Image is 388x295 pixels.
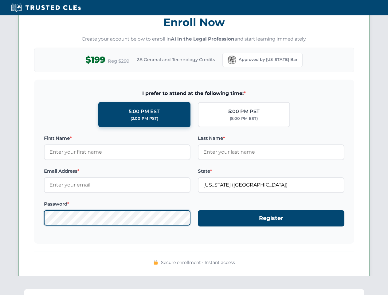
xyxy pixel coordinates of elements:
[85,53,105,67] span: $199
[137,56,215,63] span: 2.5 General and Technology Credits
[171,36,234,42] strong: AI in the Legal Profession
[44,144,190,160] input: Enter your first name
[34,36,354,43] p: Create your account below to enroll in and start learning immediately.
[44,177,190,193] input: Enter your email
[153,260,158,265] img: 🔒
[198,167,344,175] label: State
[44,89,344,97] span: I prefer to attend at the following time:
[34,13,354,32] h3: Enroll Now
[198,144,344,160] input: Enter your last name
[239,57,297,63] span: Approved by [US_STATE] Bar
[228,108,260,116] div: 5:00 PM PST
[129,108,160,116] div: 5:00 PM EST
[44,135,190,142] label: First Name
[9,3,83,12] img: Trusted CLEs
[44,200,190,208] label: Password
[131,116,158,122] div: (2:00 PM PST)
[198,177,344,193] input: Florida (FL)
[228,56,236,64] img: Florida Bar
[198,210,344,226] button: Register
[161,259,235,266] span: Secure enrollment • Instant access
[108,57,129,65] span: Reg $299
[198,135,344,142] label: Last Name
[44,167,190,175] label: Email Address
[230,116,258,122] div: (8:00 PM EST)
